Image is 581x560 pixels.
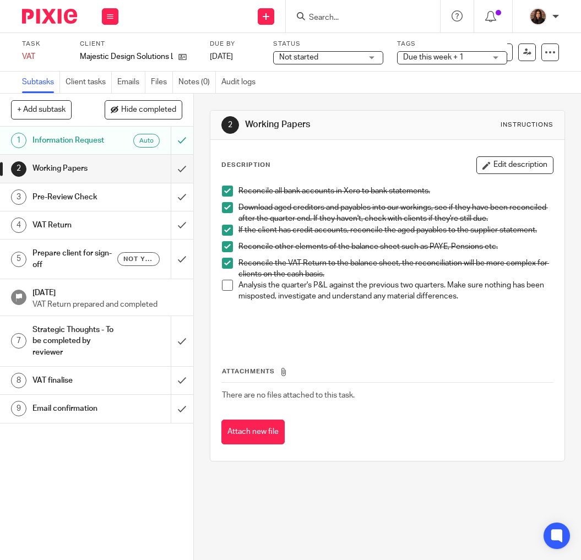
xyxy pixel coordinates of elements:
[210,53,233,61] span: [DATE]
[221,161,270,170] p: Description
[11,218,26,233] div: 4
[32,285,182,298] h1: [DATE]
[22,9,77,24] img: Pixie
[222,368,275,374] span: Attachments
[32,299,182,310] p: VAT Return prepared and completed
[238,258,553,280] p: Reconcile the VAT Return to the balance sheet, the reconciliation will be more complex for client...
[210,40,259,48] label: Due by
[123,254,154,264] span: Not yet sent
[279,53,318,61] span: Not started
[105,100,182,119] button: Hide completed
[221,420,285,444] button: Attach new file
[11,373,26,388] div: 8
[11,161,26,177] div: 2
[397,40,507,48] label: Tags
[221,72,261,93] a: Audit logs
[66,72,112,93] a: Client tasks
[11,252,26,267] div: 5
[529,8,547,25] img: Headshot.jpg
[476,156,553,174] button: Edit description
[32,160,117,177] h1: Working Papers
[238,280,553,302] p: Analysis the quarter's P&L against the previous two quarters. Make sure nothing has been misposte...
[151,72,173,93] a: Files
[403,53,464,61] span: Due this week + 1
[32,322,117,361] h1: Strategic Thoughts - To be completed by reviewer
[32,372,117,389] h1: VAT finalise
[133,134,160,148] div: Auto
[238,225,553,236] p: If the client has credit accounts, reconcile the aged payables to the supplier statement.
[117,72,145,93] a: Emails
[11,133,26,148] div: 1
[238,202,553,225] p: Download aged creditors and payables into our workings, see if they have been reconciled after th...
[308,13,407,23] input: Search
[80,51,173,62] p: Majestic Design Solutions Ltd
[221,116,239,134] div: 2
[32,217,117,233] h1: VAT Return
[32,132,117,149] h1: Information Request
[32,189,117,205] h1: Pre-Review Check
[178,72,216,93] a: Notes (0)
[121,106,176,115] span: Hide completed
[245,119,411,131] h1: Working Papers
[238,186,553,197] p: Reconcile all bank accounts in Xero to bank statements.
[222,392,355,399] span: There are no files attached to this task.
[22,40,66,48] label: Task
[11,189,26,205] div: 3
[22,51,66,62] div: VAT
[11,100,72,119] button: + Add subtask
[32,245,117,273] h1: Prepare client for sign-off
[11,401,26,416] div: 9
[80,40,196,48] label: Client
[238,241,553,252] p: Reconcile other elements of the balance sheet such as PAYE, Pensions etc.
[273,40,383,48] label: Status
[22,72,60,93] a: Subtasks
[501,121,553,129] div: Instructions
[11,333,26,349] div: 7
[32,400,117,417] h1: Email confirmation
